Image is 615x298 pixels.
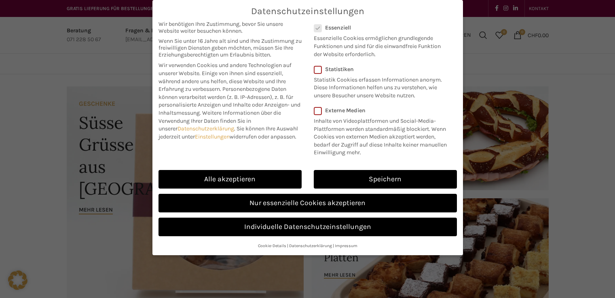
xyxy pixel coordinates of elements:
a: Speichern [314,170,457,189]
span: Datenschutzeinstellungen [251,6,364,17]
a: Impressum [335,243,357,248]
p: Essenzielle Cookies ermöglichen grundlegende Funktionen und sind für die einwandfreie Funktion de... [314,31,446,58]
a: Cookie-Details [258,243,286,248]
p: Statistik Cookies erfassen Informationen anonym. Diese Informationen helfen uns zu verstehen, wie... [314,73,446,100]
a: Datenschutzerklärung [178,125,234,132]
p: Inhalte von Videoplattformen und Social-Media-Plattformen werden standardmäßig blockiert. Wenn Co... [314,114,452,157]
label: Externe Medien [314,107,452,114]
a: Datenschutzerklärung [289,243,332,248]
label: Essenziell [314,24,446,31]
a: Individuelle Datenschutzeinstellungen [159,218,457,236]
a: Alle akzeptieren [159,170,302,189]
span: Wir verwenden Cookies und andere Technologien auf unserer Website. Einige von ihnen sind essenzie... [159,62,292,92]
span: Wir benötigen Ihre Zustimmung, bevor Sie unsere Website weiter besuchen können. [159,21,302,34]
span: Wenn Sie unter 16 Jahre alt sind und Ihre Zustimmung zu freiwilligen Diensten geben möchten, müss... [159,38,302,58]
label: Statistiken [314,66,446,73]
a: Einstellungen [195,133,230,140]
span: Personenbezogene Daten können verarbeitet werden (z. B. IP-Adressen), z. B. für personalisierte A... [159,86,300,116]
span: Weitere Informationen über die Verwendung Ihrer Daten finden Sie in unserer . [159,109,281,132]
a: Nur essenzielle Cookies akzeptieren [159,194,457,212]
span: Sie können Ihre Auswahl jederzeit unter widerrufen oder anpassen. [159,125,298,140]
